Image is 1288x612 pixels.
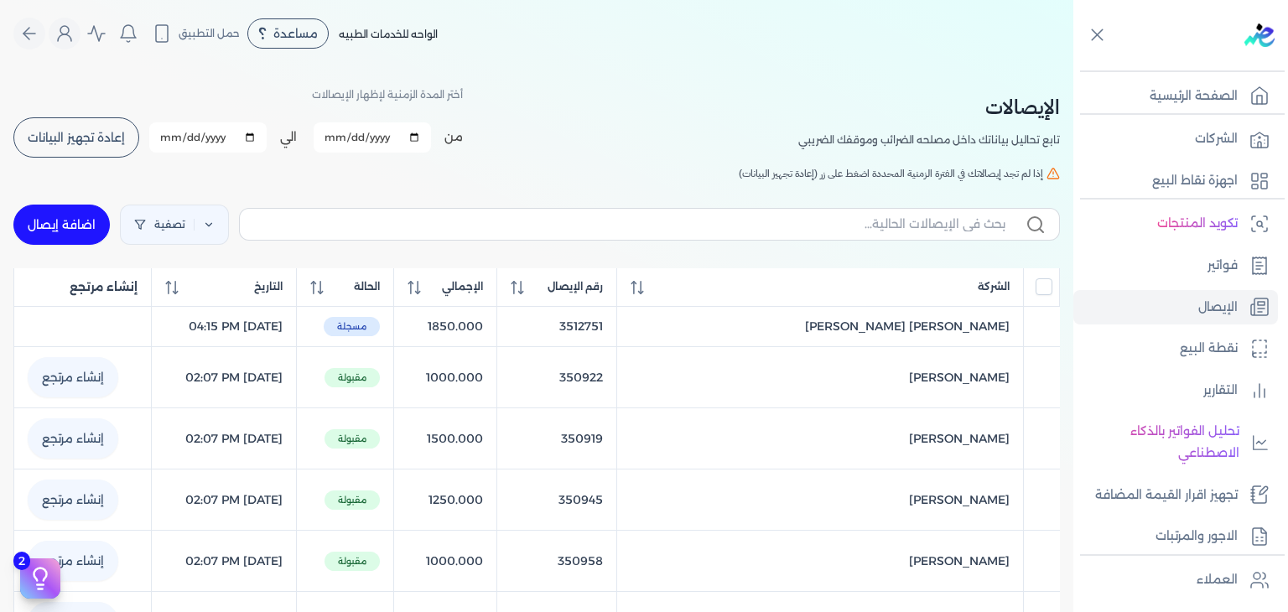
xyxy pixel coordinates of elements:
a: الشركات [1073,122,1278,157]
p: اجهزة نقاط البيع [1152,170,1238,192]
p: التقارير [1203,380,1238,402]
a: [PERSON_NAME] [631,552,1010,570]
span: رقم الإيصال [548,279,603,294]
a: التقارير [1073,373,1278,408]
span: الحالة [354,279,380,294]
a: اجهزة نقاط البيع [1073,163,1278,199]
span: [PERSON_NAME] [909,430,1010,448]
p: الشركات [1195,128,1238,150]
a: [PERSON_NAME] [631,491,1010,509]
label: الي [280,128,297,146]
p: تجهيز اقرار القيمة المضافة [1095,485,1238,506]
a: الاجور والمرتبات [1073,519,1278,554]
p: تابع تحاليل بياناتك داخل مصلحه الضرائب وموقفك الضريبي [798,129,1060,151]
span: إعادة تجهيز البيانات [28,132,125,143]
a: تحليل الفواتير بالذكاء الاصطناعي [1073,414,1278,470]
span: [PERSON_NAME] [909,552,1010,570]
a: فواتير [1073,248,1278,283]
span: التاريخ [254,279,283,294]
span: [PERSON_NAME] [909,369,1010,386]
span: 2 [13,552,30,570]
p: الإيصال [1198,297,1238,319]
a: تكويد المنتجات [1073,206,1278,241]
span: [PERSON_NAME] [909,491,1010,509]
a: [PERSON_NAME] [631,430,1010,448]
span: الشركة [978,279,1010,294]
label: من [444,128,463,146]
p: نقطة البيع [1180,338,1238,360]
button: إعادة تجهيز البيانات [13,117,139,158]
a: إنشاء مرتجع [28,357,118,397]
span: الإجمالي [442,279,483,294]
a: إنشاء مرتجع [28,480,118,520]
span: حمل التطبيق [179,26,240,41]
a: إنشاء مرتجع [28,541,118,581]
input: بحث في الإيصالات الحالية... [253,215,1005,233]
img: logo [1244,23,1275,47]
span: مساعدة [273,28,318,39]
div: مساعدة [247,18,329,49]
span: الواحه للخدمات الطبيه [339,28,438,40]
a: نقطة البيع [1073,331,1278,366]
button: 2 [20,558,60,599]
p: تكويد المنتجات [1157,213,1238,235]
a: الصفحة الرئيسية [1073,79,1278,114]
a: [PERSON_NAME] [631,369,1010,386]
a: إنشاء مرتجع [28,418,118,459]
h2: الإيصالات [798,92,1060,122]
span: إنشاء مرتجع [70,278,138,296]
a: تجهيز اقرار القيمة المضافة [1073,478,1278,513]
span: إذا لم تجد إيصالاتك في الفترة الزمنية المحددة اضغط على زر (إعادة تجهيز البيانات) [739,166,1043,181]
p: أختر المدة الزمنية لإظهار الإيصالات [312,84,463,106]
p: الاجور والمرتبات [1156,526,1238,547]
a: اضافة إيصال [13,205,110,245]
a: تصفية [120,205,229,245]
a: [PERSON_NAME] [PERSON_NAME] [631,318,1010,335]
span: [PERSON_NAME] [PERSON_NAME] [805,318,1010,335]
a: الإيصال [1073,290,1278,325]
p: العملاء [1197,569,1238,591]
p: فواتير [1207,255,1238,277]
p: تحليل الفواتير بالذكاء الاصطناعي [1082,421,1239,464]
p: الصفحة الرئيسية [1150,86,1238,107]
a: العملاء [1073,563,1278,598]
button: حمل التطبيق [148,19,244,48]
